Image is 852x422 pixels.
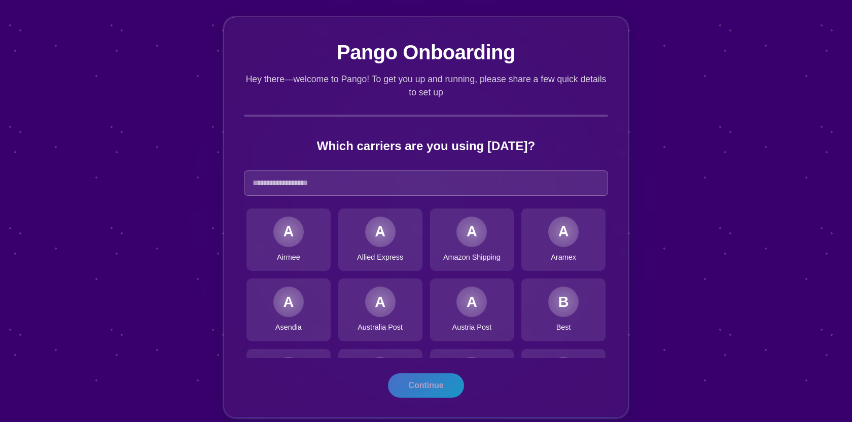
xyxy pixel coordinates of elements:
button: Continue [388,373,464,398]
div: A [467,221,477,242]
div: A [467,291,477,313]
p: Hey there—welcome to Pango! To get you up and running, please share a few quick details to set up [244,73,608,99]
span: Amazon Shipping [443,252,501,263]
div: A [375,221,385,242]
div: B [558,291,569,313]
span: Asendia [275,322,302,333]
div: A [283,291,294,313]
span: Australia Post [358,322,403,333]
span: Airmee [277,252,300,263]
span: Allied Express [357,252,403,263]
div: A [283,221,294,242]
div: A [558,221,569,242]
div: A [375,291,385,313]
h2: Which carriers are you using [DATE]? [244,137,608,155]
h1: Pango Onboarding [244,37,608,67]
span: Austria Post [452,322,492,333]
span: Aramex [551,252,576,263]
span: Best [556,322,571,333]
